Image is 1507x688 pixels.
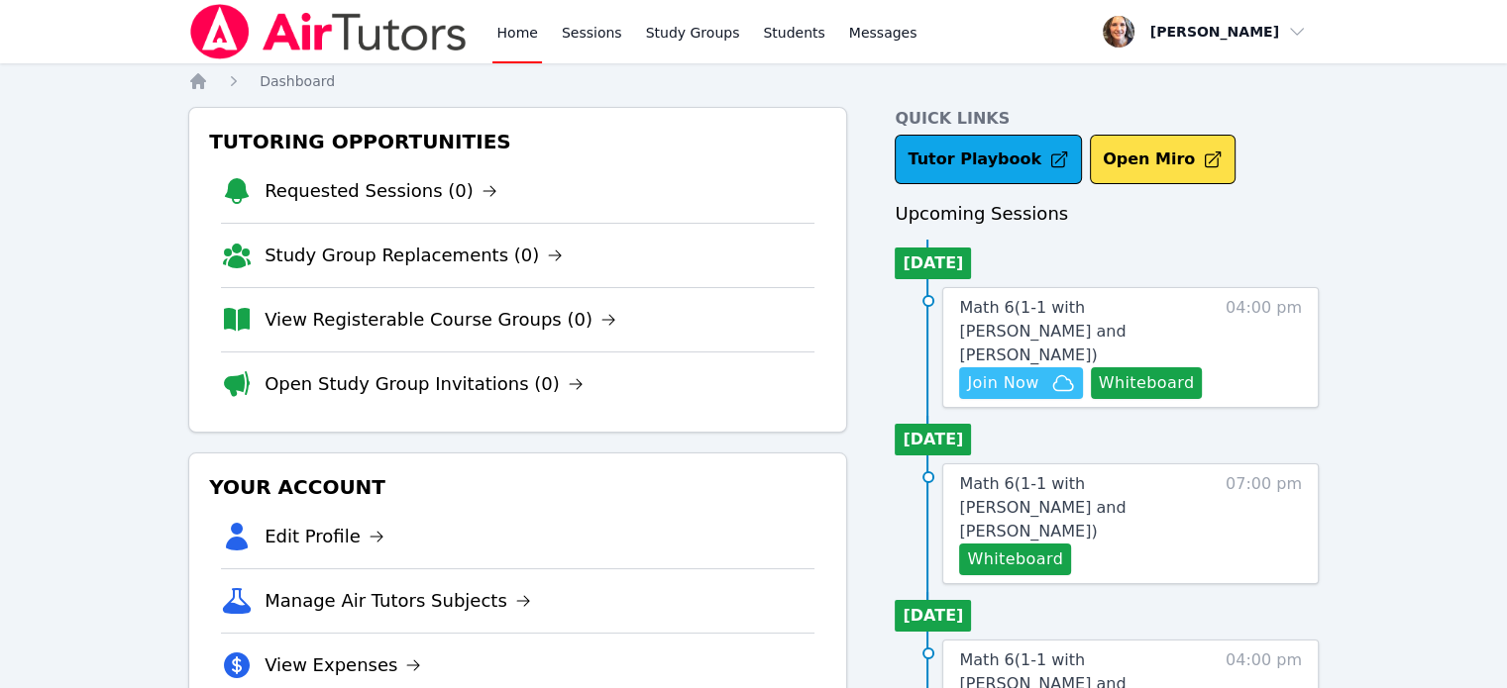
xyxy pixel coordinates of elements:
[895,135,1082,184] a: Tutor Playbook
[1226,472,1302,575] span: 07:00 pm
[265,177,497,205] a: Requested Sessions (0)
[265,587,531,615] a: Manage Air Tutors Subjects
[260,71,335,91] a: Dashboard
[959,367,1082,399] button: Join Now
[265,523,384,550] a: Edit Profile
[967,371,1038,395] span: Join Now
[959,296,1216,367] a: Math 6(1-1 with [PERSON_NAME] and [PERSON_NAME])
[188,71,1319,91] nav: Breadcrumb
[265,306,616,334] a: View Registerable Course Groups (0)
[265,370,584,398] a: Open Study Group Invitations (0)
[265,651,421,679] a: View Expenses
[895,247,971,279] li: [DATE]
[1226,296,1302,399] span: 04:00 pm
[959,474,1126,541] span: Math 6 ( 1-1 with [PERSON_NAME] and [PERSON_NAME] )
[959,543,1071,575] button: Whiteboard
[895,107,1319,131] h4: Quick Links
[1090,135,1236,184] button: Open Miro
[1091,367,1203,399] button: Whiteboard
[188,4,469,59] img: Air Tutors
[895,200,1319,228] h3: Upcoming Sessions
[849,23,917,43] span: Messages
[205,124,830,159] h3: Tutoring Opportunities
[959,472,1216,543] a: Math 6(1-1 with [PERSON_NAME] and [PERSON_NAME])
[260,73,335,89] span: Dashboard
[205,469,830,505] h3: Your Account
[895,600,971,632] li: [DATE]
[265,242,563,269] a: Study Group Replacements (0)
[895,424,971,455] li: [DATE]
[959,298,1126,364] span: Math 6 ( 1-1 with [PERSON_NAME] and [PERSON_NAME] )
